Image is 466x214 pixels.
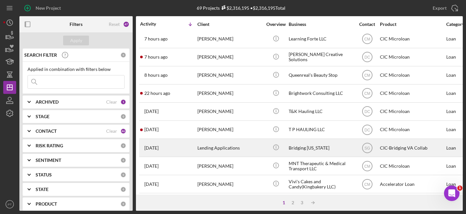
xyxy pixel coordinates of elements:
div: CIC Microloan [380,157,445,175]
div: [PERSON_NAME] [197,175,262,193]
time: 2025-09-24 22:58 [144,109,159,114]
div: 0 [120,157,126,163]
div: [PERSON_NAME] [197,85,262,102]
b: Filters [70,22,83,27]
button: PT [3,198,16,211]
button: New Project [19,2,67,15]
text: PT [8,203,12,206]
div: CIC Microloan [380,49,445,66]
div: Business [289,22,353,27]
text: CM [364,37,370,41]
div: 69 Projects • $2,316,195 Total [197,5,285,11]
div: 0 [120,52,126,58]
div: $2,316,195 [220,5,249,11]
div: Lending Applications [197,139,262,156]
div: New Project [36,2,61,15]
text: DC [364,55,370,60]
time: 2025-09-25 17:55 [144,54,168,60]
b: STATE [36,187,49,192]
div: 3 [297,200,306,205]
div: 0 [120,201,126,207]
b: PRODUCT [36,201,57,207]
b: RISK RATING [36,143,63,148]
div: Activity [140,21,169,27]
div: Apply [70,36,82,45]
div: [PERSON_NAME] Creative Solutions [289,49,353,66]
div: [PERSON_NAME] [197,67,262,84]
time: 2025-09-25 02:26 [144,91,170,96]
b: STATUS [36,172,52,177]
div: [PERSON_NAME] [197,103,262,120]
div: T P HAULING LLC [289,121,353,138]
button: Export [426,2,463,15]
div: 0 [120,143,126,149]
div: CIC Microloan [380,194,445,211]
b: STAGE [36,114,50,119]
time: 2025-09-25 18:11 [144,36,168,41]
text: SG [364,146,370,150]
div: Bridging [US_STATE] [289,139,353,156]
div: CIC Microloan [380,103,445,120]
time: 2025-09-23 18:59 [144,163,159,169]
b: SENTIMENT [36,158,61,163]
div: CIC Microloan [380,30,445,48]
time: 2025-09-25 17:01 [144,73,168,78]
div: Brightwork Consulting LLC [289,85,353,102]
div: MNT Therapeutic & Medical Transport LLC [289,157,353,175]
div: CIC-Bridging VA Collab [380,139,445,156]
text: DC [364,128,370,132]
b: SEARCH FILTER [24,52,57,58]
div: [PERSON_NAME] [197,30,262,48]
div: CIC Microloan [380,67,445,84]
div: T&K Hauling LLC [289,103,353,120]
div: 1 [120,99,126,105]
div: [PERSON_NAME] [197,49,262,66]
button: Apply [63,36,89,45]
div: Contact [355,22,379,27]
div: Recycle Cville [289,194,353,211]
text: CM [364,164,370,168]
div: Clear [106,129,117,134]
time: 2025-09-24 20:11 [144,127,159,132]
b: CONTACT [36,129,57,134]
b: ARCHIVED [36,99,59,105]
div: Learning Forte LLC [289,30,353,48]
text: CM [364,182,370,186]
div: Export [433,2,447,15]
div: [PERSON_NAME] [197,121,262,138]
div: Reset [109,22,120,27]
span: 1 [457,186,462,191]
div: Accelerator Loan [380,175,445,193]
time: 2025-09-24 15:21 [144,145,159,151]
div: 1 [279,200,288,205]
div: [PERSON_NAME] [197,194,262,211]
text: CM [364,73,370,78]
iframe: Intercom live chat [444,186,460,201]
div: 0 [120,186,126,192]
div: 2 [288,200,297,205]
div: CIC Microloan [380,121,445,138]
div: Vivi's Cakes and Candy(Kingbakery LLC) [289,175,353,193]
div: 0 [120,172,126,178]
text: DC [364,109,370,114]
div: 46 [120,128,126,134]
div: Overview [264,22,288,27]
div: Product [380,22,445,27]
div: 0 [120,114,126,119]
text: CM [364,91,370,96]
div: Queenreal's Beauty Stop [289,67,353,84]
div: 47 [123,21,129,28]
div: CIC Microloan [380,85,445,102]
div: [PERSON_NAME] [197,157,262,175]
div: Applied in combination with filters below [28,67,125,72]
div: Client [197,22,262,27]
time: 2025-09-22 23:37 [144,182,159,187]
div: Clear [106,99,117,105]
